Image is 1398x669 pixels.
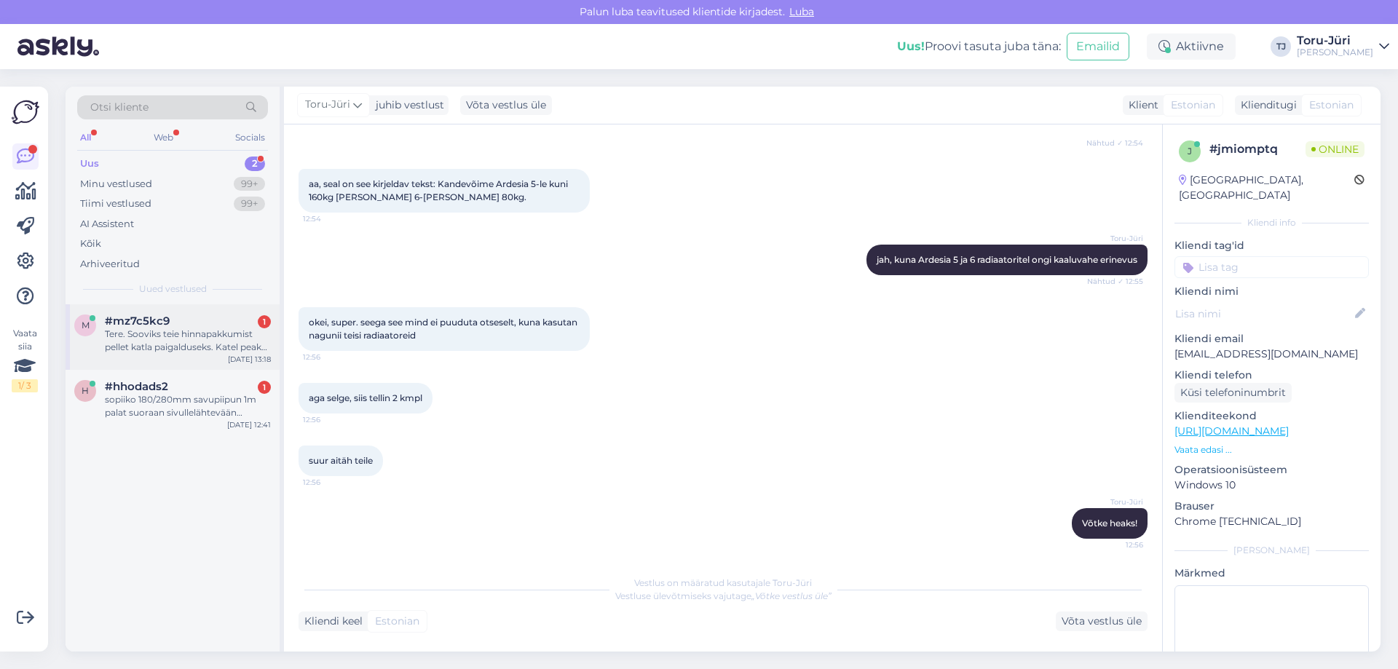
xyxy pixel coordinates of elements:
[82,320,90,330] span: m
[1306,141,1365,157] span: Online
[234,197,265,211] div: 99+
[1271,36,1291,57] div: TJ
[12,379,38,392] div: 1 / 3
[1089,496,1143,507] span: Toru-Jüri
[232,128,268,147] div: Socials
[1089,539,1143,550] span: 12:56
[77,128,94,147] div: All
[1123,98,1158,113] div: Klient
[80,217,134,231] div: AI Assistent
[105,380,168,393] span: #hhodads2
[1175,306,1352,322] input: Lisa nimi
[1174,331,1369,347] p: Kliendi email
[303,352,358,363] span: 12:56
[1297,35,1389,58] a: Toru-Jüri[PERSON_NAME]
[1174,284,1369,299] p: Kliendi nimi
[1086,138,1143,149] span: Nähtud ✓ 12:54
[228,354,271,365] div: [DATE] 13:18
[1174,544,1369,557] div: [PERSON_NAME]
[151,128,176,147] div: Web
[227,419,271,430] div: [DATE] 12:41
[245,157,265,171] div: 2
[1174,478,1369,493] p: Windows 10
[1174,383,1292,403] div: Küsi telefoninumbrit
[105,314,170,328] span: #mz7c5kc9
[1174,424,1289,438] a: [URL][DOMAIN_NAME]
[258,315,271,328] div: 1
[1309,98,1354,113] span: Estonian
[1297,35,1373,47] div: Toru-Jüri
[105,393,271,419] div: sopiiko 180/280mm savupiipun 1m palat suoraan sivullelähtevään liitokseen.minun kohteessa piipun ...
[80,237,101,251] div: Kõik
[82,385,89,396] span: h
[1174,216,1369,229] div: Kliendi info
[12,98,39,126] img: Askly Logo
[303,414,358,425] span: 12:56
[303,213,358,224] span: 12:54
[303,477,358,488] span: 12:56
[370,98,444,113] div: juhib vestlust
[1174,238,1369,253] p: Kliendi tag'id
[1174,368,1369,383] p: Kliendi telefon
[375,614,419,629] span: Estonian
[460,95,552,115] div: Võta vestlus üle
[1174,462,1369,478] p: Operatsioonisüsteem
[1174,347,1369,362] p: [EMAIL_ADDRESS][DOMAIN_NAME]
[1209,140,1306,158] div: # jmiomptq
[234,177,265,191] div: 99+
[80,157,99,171] div: Uus
[1087,276,1143,287] span: Nähtud ✓ 12:55
[1297,47,1373,58] div: [PERSON_NAME]
[1067,33,1129,60] button: Emailid
[309,178,570,202] span: aa, seal on see kirjeldav tekst: Kandevõime Ardesia 5-le kuni 160kg [PERSON_NAME] 6-[PERSON_NAME]...
[1174,256,1369,278] input: Lisa tag
[80,197,151,211] div: Tiimi vestlused
[309,455,373,466] span: suur aitäh teile
[299,614,363,629] div: Kliendi keel
[1171,98,1215,113] span: Estonian
[105,328,271,354] div: Tere. Sooviks teie hinnapakkumist pellet katla paigalduseks. Katel peaks kütma korrus majas viite...
[634,577,812,588] span: Vestlus on määratud kasutajale Toru-Jüri
[1147,33,1236,60] div: Aktiivne
[309,392,422,403] span: aga selge, siis tellin 2 kmpl
[1082,518,1137,529] span: Võtke heaks!
[90,100,149,115] span: Otsi kliente
[80,177,152,191] div: Minu vestlused
[1174,443,1369,456] p: Vaata edasi ...
[1056,611,1148,631] div: Võta vestlus üle
[1174,566,1369,581] p: Märkmed
[877,254,1137,265] span: jah, kuna Ardesia 5 ja 6 radiaatoritel ongi kaaluvahe erinevus
[785,5,818,18] span: Luba
[615,590,832,601] span: Vestluse ülevõtmiseks vajutage
[1179,173,1354,203] div: [GEOGRAPHIC_DATA], [GEOGRAPHIC_DATA]
[897,38,1061,55] div: Proovi tasuta juba täna:
[897,39,925,53] b: Uus!
[1089,233,1143,244] span: Toru-Jüri
[309,317,580,341] span: okei, super. seega see mind ei puuduta otseselt, kuna kasutan nagunii teisi radiaatoreid
[305,97,350,113] span: Toru-Jüri
[258,381,271,394] div: 1
[80,257,140,272] div: Arhiveeritud
[1174,408,1369,424] p: Klienditeekond
[1188,146,1192,157] span: j
[751,590,832,601] i: „Võtke vestlus üle”
[139,282,207,296] span: Uued vestlused
[1174,499,1369,514] p: Brauser
[1174,514,1369,529] p: Chrome [TECHNICAL_ID]
[12,327,38,392] div: Vaata siia
[1235,98,1297,113] div: Klienditugi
